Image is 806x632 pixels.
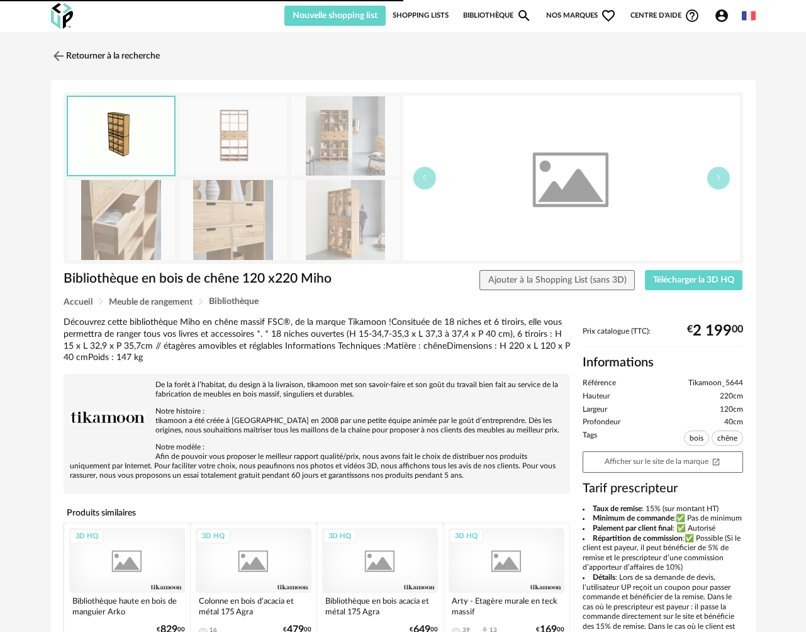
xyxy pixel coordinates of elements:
[583,480,743,497] h3: Tarif prescripteur
[64,270,339,287] h1: Bibliothèque en bois de chêne 120 x220 Miho
[546,6,617,26] span: Nos marques
[67,180,176,260] img: miho-bibliotheque-haute-en-chene-massif-5644
[593,505,642,512] b: Taux de remise
[583,514,743,524] li: :✅ Pas de minimum
[68,97,175,176] img: thumbnail.png
[209,297,259,306] span: Bibliothèque
[293,11,378,20] span: Nouvelle shopping list
[630,8,700,23] span: Centre d'aideHelp Circle Outline icon
[712,431,743,446] span: chêne
[687,327,743,336] div: € 00
[593,573,615,581] b: Détails
[720,392,743,402] span: 220cm
[449,529,483,545] div: 3D HQ
[583,504,743,514] li: : 15% (sur montant HT)
[70,380,145,456] img: brand logo
[70,380,564,399] p: De la forêt à l’habitat, du design à la livraison, tikamoon met son savoir-faire et son goût du t...
[64,504,570,522] h4: Produits similaires
[64,298,92,307] span: Accueil
[517,8,532,23] span: Magnify icon
[583,417,620,427] span: Profondeur
[64,297,743,307] div: Breadcrumb
[291,180,400,260] img: miho-bibliotheque-haute-en-chene-massif-5644
[601,8,616,23] span: Heart Outline icon
[720,405,743,415] span: 120cm
[583,392,610,402] span: Hauteur
[685,8,700,23] span: Help Circle Outline icon
[593,534,683,542] b: Répartition de commission
[291,96,400,176] img: miho-bibliotheque-haute-en-chene-massif-5644
[179,96,288,176] img: miho-bibliotheque-haute-en-chene-massif-5644
[684,431,709,446] span: bois
[70,443,564,480] p: Notre modèle : Afin de pouvoir vous proposer le meilleur rapport qualité/prix, nous avons fait le...
[70,529,104,545] div: 3D HQ
[51,42,160,70] a: Retourner à la recherche
[593,524,673,532] b: Paiement par client final
[583,354,743,371] h2: Informations
[593,514,674,522] b: Minimum de commande
[583,524,743,534] li: : ✅ Autorisé
[583,327,743,347] div: Prix catalogue (TTC):
[284,6,386,26] button: Nouvelle shopping list
[688,378,743,388] span: Tikamoon_5644
[693,327,732,336] span: 2 199
[109,298,193,307] span: Meuble de rangement
[393,6,449,26] a: Shopping Lists
[51,48,66,64] img: svg+xml;base64,PHN2ZyB3aWR0aD0iMjQiIGhlaWdodD0iMjQiIHZpZXdCb3g9IjAgMCAyNCAyNCIgZmlsbD0ibm9uZSIgeG...
[479,270,635,290] button: Ajouter à la Shopping List (sans 3D)
[645,270,743,290] button: Télécharger la 3D HQ
[463,6,532,26] a: BibliothèqueMagnify icon
[179,180,288,260] img: miho-bibliotheque-haute-en-chene-massif-5644
[449,593,564,618] div: Arty - Etagère murale en teck massif
[322,593,438,618] div: Bibliothèque en bois acacia et métal 175 Agra
[583,534,743,573] li: :✅ Possible (Si le client est payeur, il peut bénéficier de 5% de remise et le prescripteur d’une...
[583,431,597,448] span: Tags
[724,417,743,427] span: 40cm
[196,529,230,545] div: 3D HQ
[653,276,734,285] span: Télécharger la 3D HQ
[403,96,740,261] img: loading.3d600c4.png
[51,3,73,29] img: OXP
[64,317,570,364] div: Découvrez cette bibliothèque Miho en chêne massif FSC®, de la marque Tikamoon !Consituée de 18 ni...
[583,451,743,473] a: Afficher sur le site de la marqueOpen In New icon
[583,405,607,415] span: Largeur
[742,9,756,23] img: fr
[70,407,564,435] p: Notre histoire : tikamoon a été créée à [GEOGRAPHIC_DATA] en 2008 par une petite équipe animée pa...
[714,8,735,23] span: Account Circle icon
[712,457,720,465] span: Open In New icon
[69,593,185,618] div: Bibliothèque haute en bois de manguier Arko
[714,8,729,23] span: Account Circle icon
[583,378,616,388] span: Référence
[196,593,311,618] div: Colonne en bois d'acacia et métal 175 Agra
[323,529,357,545] div: 3D HQ
[488,276,627,285] span: Ajouter à la Shopping List (sans 3D)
